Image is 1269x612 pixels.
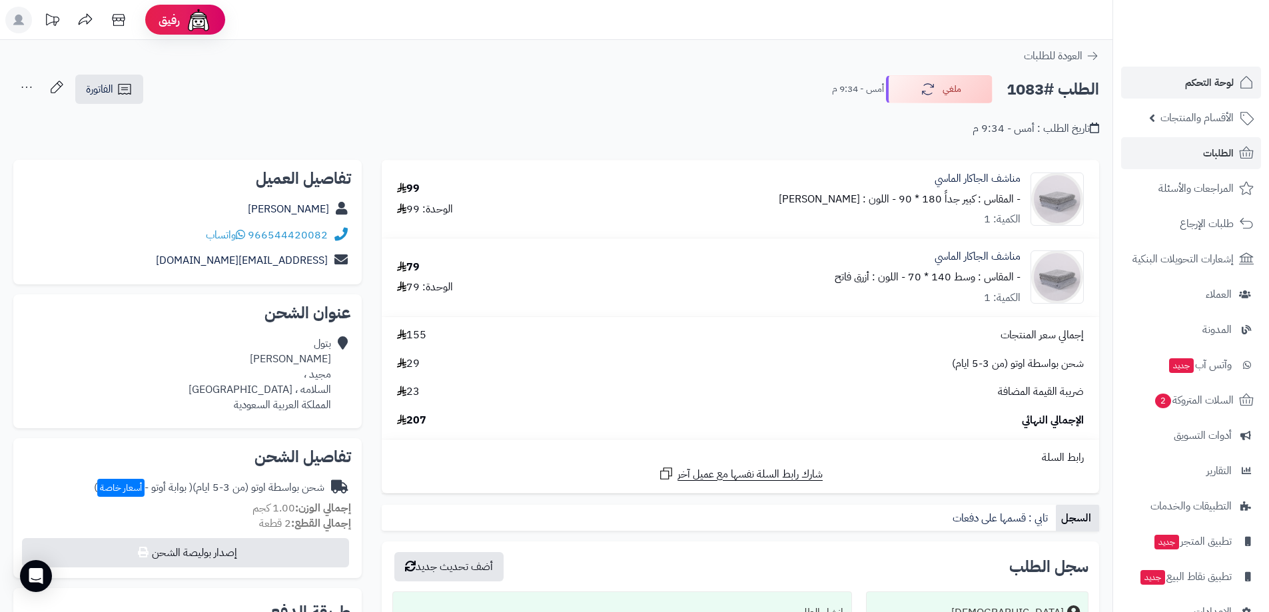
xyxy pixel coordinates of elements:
[159,12,180,28] span: رفيق
[248,227,328,243] a: 966544420082
[935,171,1021,186] a: مناشف الجاكار الماسي
[1121,525,1261,557] a: تطبيق المتجرجديد
[984,212,1021,227] div: الكمية: 1
[1185,73,1234,92] span: لوحة التحكم
[189,336,331,412] div: بتول [PERSON_NAME] مجيد ، السلامه ، [GEOGRAPHIC_DATA] المملكة العربية السعودية
[1121,490,1261,522] a: التطبيقات والخدمات
[1178,10,1256,38] img: logo-2.png
[1154,535,1179,549] span: جديد
[1202,320,1232,339] span: المدونة
[387,450,1094,465] div: رابط السلة
[1009,559,1088,575] h3: سجل الطلب
[908,269,1021,285] small: - المقاس : وسط 140 * 70
[1121,561,1261,593] a: تطبيق نقاط البيعجديد
[1168,356,1232,374] span: وآتس آب
[1155,394,1172,409] span: 2
[1031,172,1083,226] img: 1754806726-%D8%A7%D9%84%D8%AC%D8%A7%D9%83%D8%A7%D8%B1%20%D8%A7%D9%84%D9%85%D8%A7%D8%B3%D9%8A-90x9...
[779,191,896,207] small: - اللون : [PERSON_NAME]
[397,202,453,217] div: الوحدة: 99
[75,75,143,104] a: الفاتورة
[252,500,351,516] small: 1.00 كجم
[397,384,420,400] span: 23
[1121,384,1261,416] a: السلات المتروكة2
[185,7,212,33] img: ai-face.png
[1056,505,1099,531] a: السجل
[1180,214,1234,233] span: طلبات الإرجاع
[1121,314,1261,346] a: المدونة
[1121,349,1261,381] a: وآتس آبجديد
[97,479,145,497] span: أسعار خاصة
[1121,420,1261,452] a: أدوات التسويق
[1022,413,1084,428] span: الإجمالي النهائي
[1203,144,1234,162] span: الطلبات
[291,515,351,531] strong: إجمالي القطع:
[397,260,420,275] div: 79
[1132,250,1234,268] span: إشعارات التحويلات البنكية
[1121,243,1261,275] a: إشعارات التحويلات البنكية
[835,269,905,285] small: - اللون : أزرق فاتح
[397,181,420,196] div: 99
[94,480,324,495] div: شحن بواسطة اوتو (من 3-5 ايام)
[973,121,1099,137] div: تاريخ الطلب : أمس - 9:34 م
[952,356,1084,372] span: شحن بواسطة اوتو (من 3-5 ايام)
[1206,461,1232,480] span: التقارير
[832,83,884,96] small: أمس - 9:34 م
[1154,391,1234,410] span: السلات المتروكة
[1153,532,1232,551] span: تطبيق المتجر
[1121,67,1261,99] a: لوحة التحكم
[86,81,113,97] span: الفاتورة
[1031,250,1083,304] img: 1754806726-%D8%A7%D9%84%D8%AC%D8%A7%D9%83%D8%A7%D8%B1%20%D8%A7%D9%84%D9%85%D8%A7%D8%B3%D9%8A-90x9...
[24,170,351,186] h2: تفاصيل العميل
[397,356,420,372] span: 29
[397,413,426,428] span: 207
[1150,497,1232,515] span: التطبيقات والخدمات
[1206,285,1232,304] span: العملاء
[1139,567,1232,586] span: تطبيق نقاط البيع
[935,249,1021,264] a: مناشف الجاكار الماسي
[206,227,245,243] a: واتساب
[677,467,823,482] span: شارك رابط السلة نفسها مع عميل آخر
[984,290,1021,306] div: الكمية: 1
[1158,179,1234,198] span: المراجعات والأسئلة
[1121,455,1261,487] a: التقارير
[1140,570,1165,585] span: جديد
[394,552,504,581] button: أضف تحديث جديد
[1001,328,1084,343] span: إجمالي سعر المنتجات
[94,479,193,495] span: ( بوابة أوتو - )
[1024,48,1082,64] span: العودة للطلبات
[156,252,328,268] a: [EMAIL_ADDRESS][DOMAIN_NAME]
[947,505,1056,531] a: تابي : قسمها على دفعات
[998,384,1084,400] span: ضريبة القيمة المضافة
[658,465,823,482] a: شارك رابط السلة نفسها مع عميل آخر
[1121,208,1261,240] a: طلبات الإرجاع
[899,191,1021,207] small: - المقاس : كبير جداً 180 * 90
[397,328,426,343] span: 155
[248,201,329,217] a: [PERSON_NAME]
[1121,172,1261,204] a: المراجعات والأسئلة
[397,280,453,295] div: الوحدة: 79
[259,515,351,531] small: 2 قطعة
[20,560,52,592] div: Open Intercom Messenger
[1024,48,1099,64] a: العودة للطلبات
[1007,76,1099,103] h2: الطلب #1083
[22,538,349,567] button: إصدار بوليصة الشحن
[35,7,69,37] a: تحديثات المنصة
[886,75,993,103] button: ملغي
[1160,109,1234,127] span: الأقسام والمنتجات
[1121,137,1261,169] a: الطلبات
[24,449,351,465] h2: تفاصيل الشحن
[1121,278,1261,310] a: العملاء
[295,500,351,516] strong: إجمالي الوزن:
[1169,358,1194,373] span: جديد
[24,305,351,321] h2: عنوان الشحن
[1174,426,1232,445] span: أدوات التسويق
